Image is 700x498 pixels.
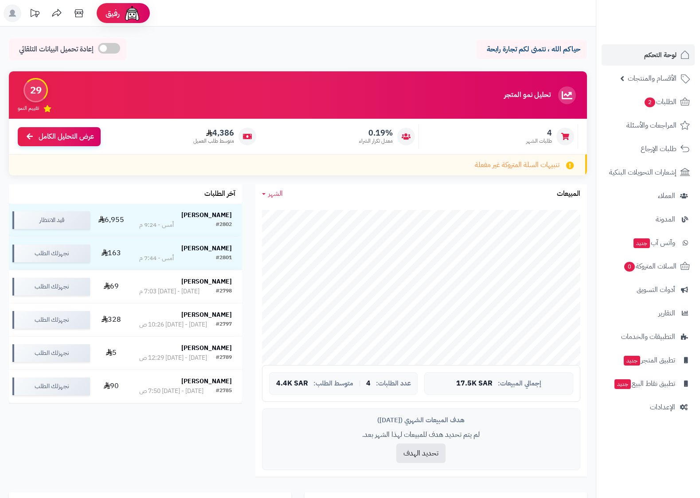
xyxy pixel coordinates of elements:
div: #2785 [216,387,232,396]
a: المراجعات والأسئلة [602,115,695,136]
td: 90 [94,370,129,403]
span: السلات المتروكة [623,260,677,272]
button: تحديد الهدف [396,444,446,463]
span: عدد الطلبات: [376,380,411,387]
div: [DATE] - [DATE] 12:29 ص [139,354,207,362]
span: 17.5K SAR [456,380,493,388]
span: | [359,380,361,387]
span: المراجعات والأسئلة [626,119,677,132]
div: #2797 [216,320,232,329]
a: المدونة [602,209,695,230]
h3: آخر الطلبات [204,190,235,198]
span: التطبيقات والخدمات [621,331,675,343]
a: السلات المتروكة0 [602,256,695,277]
span: جديد [624,356,640,366]
a: التطبيقات والخدمات [602,326,695,347]
a: الإعدادات [602,397,695,418]
img: ai-face.png [123,4,141,22]
span: 0.19% [359,128,393,138]
div: نجهزلك الطلب [12,311,90,329]
span: تقييم النمو [18,105,39,112]
td: 5 [94,337,129,370]
span: متوسط الطلب: [313,380,353,387]
span: 4 [526,128,552,138]
span: تطبيق المتجر [623,354,675,366]
span: العملاء [658,190,675,202]
span: إعادة تحميل البيانات التلقائي [19,44,94,54]
div: [DATE] - [DATE] 7:50 ص [139,387,203,396]
span: جديد [614,379,631,389]
strong: [PERSON_NAME] [181,277,232,286]
div: هدف المبيعات الشهري ([DATE]) [269,416,573,425]
span: إجمالي المبيعات: [498,380,541,387]
a: العملاء [602,185,695,206]
div: نجهزلك الطلب [12,377,90,395]
a: التقارير [602,303,695,324]
td: 69 [94,270,129,303]
div: [DATE] - [DATE] 7:03 م [139,287,199,296]
strong: [PERSON_NAME] [181,244,232,253]
img: logo-2.png [640,8,692,26]
a: الشهر [262,189,283,199]
div: نجهزلك الطلب [12,245,90,262]
p: لم يتم تحديد هدف للمبيعات لهذا الشهر بعد. [269,430,573,440]
span: 4 [366,380,371,388]
span: طلبات الشهر [526,137,552,145]
h3: تحليل نمو المتجر [504,91,551,99]
strong: [PERSON_NAME] [181,343,232,353]
div: #2802 [216,221,232,230]
span: رفيق [106,8,120,19]
div: قيد الانتظار [12,211,90,229]
span: الطلبات [644,96,677,108]
div: أمس - 9:24 م [139,221,174,230]
span: الإعدادات [650,401,675,413]
a: إشعارات التحويلات البنكية [602,162,695,183]
div: نجهزلك الطلب [12,278,90,296]
td: 328 [94,303,129,336]
a: طلبات الإرجاع [602,138,695,160]
span: الشهر [268,188,283,199]
span: الأقسام والمنتجات [628,72,677,85]
a: تطبيق المتجرجديد [602,350,695,371]
div: أمس - 7:44 م [139,254,174,263]
div: #2789 [216,354,232,362]
span: متوسط طلب العميل [193,137,234,145]
a: تطبيق نقاط البيعجديد [602,373,695,394]
a: وآتس آبجديد [602,232,695,253]
span: 4.4K SAR [276,380,308,388]
span: 4,386 [193,128,234,138]
span: المدونة [656,213,675,226]
a: عرض التحليل الكامل [18,127,101,146]
strong: [PERSON_NAME] [181,377,232,386]
span: التقارير [658,307,675,319]
div: نجهزلك الطلب [12,344,90,362]
span: 0 [624,261,635,272]
span: لوحة التحكم [644,49,677,61]
div: [DATE] - [DATE] 10:26 ص [139,320,207,329]
span: عرض التحليل الكامل [39,132,94,142]
strong: [PERSON_NAME] [181,210,232,220]
span: معدل تكرار الشراء [359,137,393,145]
span: 2 [644,97,656,108]
a: لوحة التحكم [602,44,695,66]
span: طلبات الإرجاع [641,143,677,155]
div: #2798 [216,287,232,296]
td: 163 [94,237,129,270]
span: تنبيهات السلة المتروكة غير مفعلة [475,160,559,170]
span: تطبيق نقاط البيع [614,377,675,390]
p: حياكم الله ، نتمنى لكم تجارة رابحة [483,44,580,54]
span: جديد [634,238,650,248]
strong: [PERSON_NAME] [181,310,232,319]
span: أدوات التسويق [637,284,675,296]
a: أدوات التسويق [602,279,695,300]
span: وآتس آب [633,237,675,249]
h3: المبيعات [557,190,580,198]
a: الطلبات2 [602,91,695,113]
a: تحديثات المنصة [23,4,46,24]
td: 6,955 [94,204,129,237]
span: إشعارات التحويلات البنكية [609,166,677,179]
div: #2801 [216,254,232,263]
